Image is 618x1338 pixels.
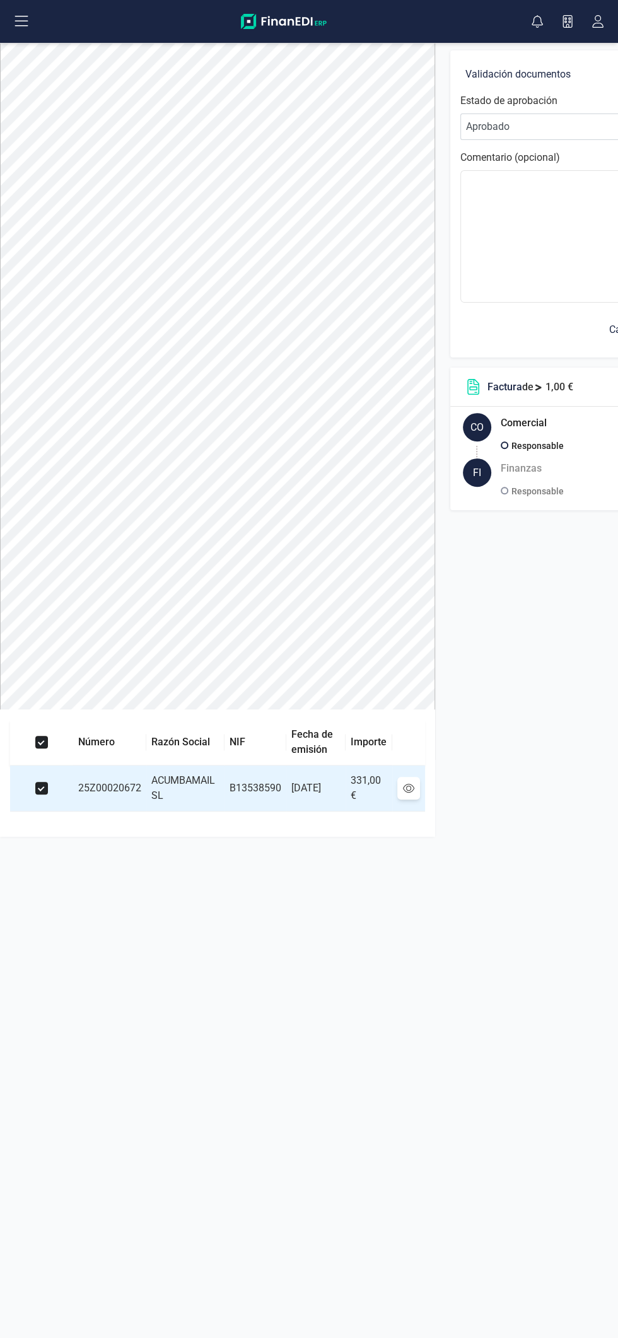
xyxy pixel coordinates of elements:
[487,381,522,393] span: Factura
[73,765,146,812] td: 25Z00020672
[501,413,547,433] h5: Comercial
[224,765,286,812] td: B13538590
[487,380,573,395] p: de 1,00 €
[501,458,542,479] h5: Finanzas
[146,719,224,765] th: Razón Social
[224,719,286,765] th: NIF
[463,413,491,441] div: CO
[511,484,564,499] p: Responsable
[511,438,564,453] p: Responsable
[460,150,560,165] label: Comentario (opcional)
[460,93,557,108] label: Estado de aprobación
[286,765,346,812] td: [DATE]
[463,458,491,487] div: FI
[346,719,392,765] th: Importe
[286,719,346,765] th: Fecha de emisión
[241,14,327,29] img: Logo Finanedi
[346,765,392,812] td: 331,00 €
[146,765,224,812] td: ACUMBAMAIL SL
[73,719,146,765] th: Número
